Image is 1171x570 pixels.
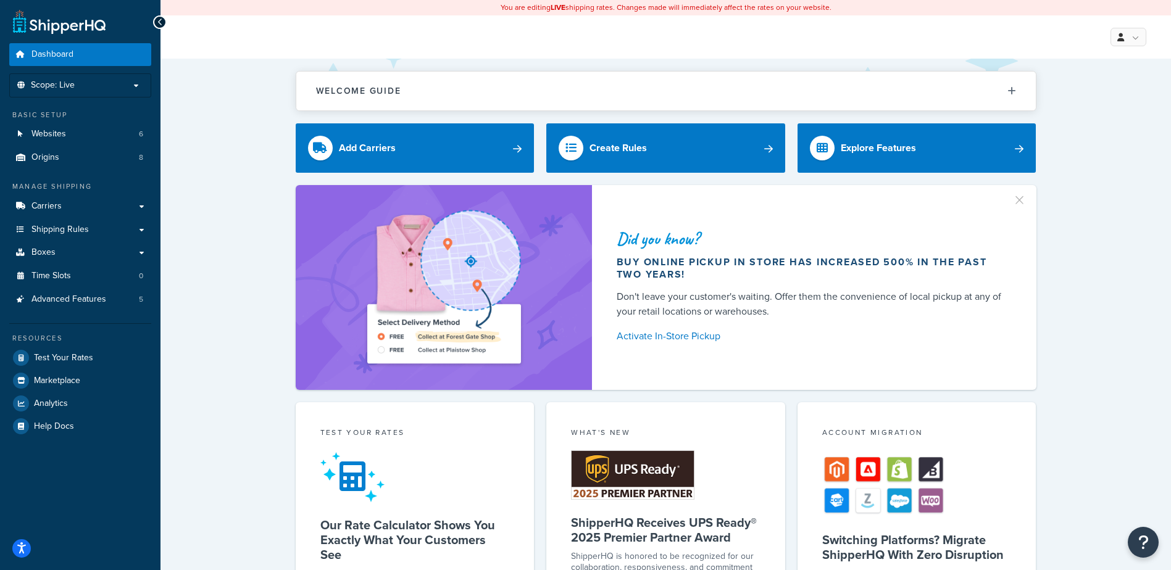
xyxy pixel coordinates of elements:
span: Dashboard [31,49,73,60]
div: Create Rules [590,139,647,157]
a: Activate In-Store Pickup [617,328,1007,345]
li: Origins [9,146,151,169]
img: ad-shirt-map-b0359fc47e01cab431d101c4b569394f6a03f54285957d908178d52f29eb9668.png [332,204,556,371]
a: Test Your Rates [9,347,151,369]
span: Analytics [34,399,68,409]
a: Shipping Rules [9,218,151,241]
h2: Welcome Guide [316,86,401,96]
span: Boxes [31,247,56,258]
span: Shipping Rules [31,225,89,235]
div: Resources [9,333,151,344]
a: Help Docs [9,415,151,437]
a: Dashboard [9,43,151,66]
a: Explore Features [798,123,1036,173]
div: Test your rates [320,427,510,441]
li: Websites [9,123,151,146]
h5: Switching Platforms? Migrate ShipperHQ With Zero Disruption [822,532,1012,562]
span: Origins [31,152,59,163]
a: Boxes [9,241,151,264]
span: 6 [139,129,143,139]
div: What's New [571,427,761,441]
div: Basic Setup [9,110,151,120]
span: Scope: Live [31,80,75,91]
button: Open Resource Center [1128,527,1159,558]
li: Time Slots [9,265,151,287]
b: LIVE [551,2,565,13]
a: Time Slots0 [9,265,151,287]
div: Don't leave your customer's waiting. Offer them the convenience of local pickup at any of your re... [617,289,1007,319]
span: 5 [139,294,143,305]
span: 0 [139,271,143,281]
a: Marketplace [9,370,151,392]
div: Explore Features [841,139,916,157]
span: 8 [139,152,143,163]
li: Advanced Features [9,288,151,311]
div: Account Migration [822,427,1012,441]
a: Websites6 [9,123,151,146]
div: Manage Shipping [9,181,151,192]
a: Advanced Features5 [9,288,151,311]
a: Carriers [9,195,151,218]
span: Time Slots [31,271,71,281]
a: Add Carriers [296,123,535,173]
div: Add Carriers [339,139,396,157]
a: Origins8 [9,146,151,169]
h5: Our Rate Calculator Shows You Exactly What Your Customers See [320,518,510,562]
span: Advanced Features [31,294,106,305]
span: Marketplace [34,376,80,386]
div: Did you know? [617,230,1007,247]
button: Welcome Guide [296,72,1036,110]
h5: ShipperHQ Receives UPS Ready® 2025 Premier Partner Award [571,515,761,545]
span: Websites [31,129,66,139]
div: Buy online pickup in store has increased 500% in the past two years! [617,256,1007,281]
a: Create Rules [546,123,785,173]
span: Carriers [31,201,62,212]
span: Help Docs [34,421,74,432]
a: Analytics [9,392,151,415]
span: Test Your Rates [34,353,93,363]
